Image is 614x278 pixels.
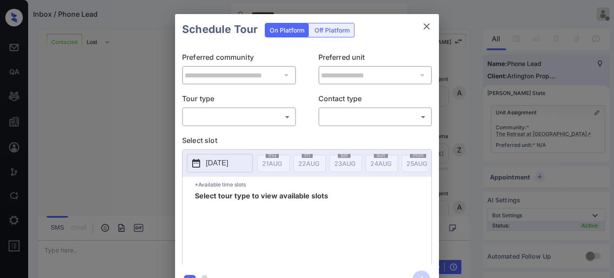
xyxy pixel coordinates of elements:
p: Select slot [182,135,432,149]
p: Contact type [318,93,432,107]
h2: Schedule Tour [175,14,265,45]
p: *Available time slots [195,177,431,192]
div: Off Platform [310,23,354,37]
p: Tour type [182,93,296,107]
div: On Platform [265,23,309,37]
span: Select tour type to view available slots [195,192,328,263]
p: Preferred community [182,52,296,66]
p: Preferred unit [318,52,432,66]
p: [DATE] [206,158,228,168]
button: [DATE] [187,154,253,172]
button: close [418,18,435,35]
